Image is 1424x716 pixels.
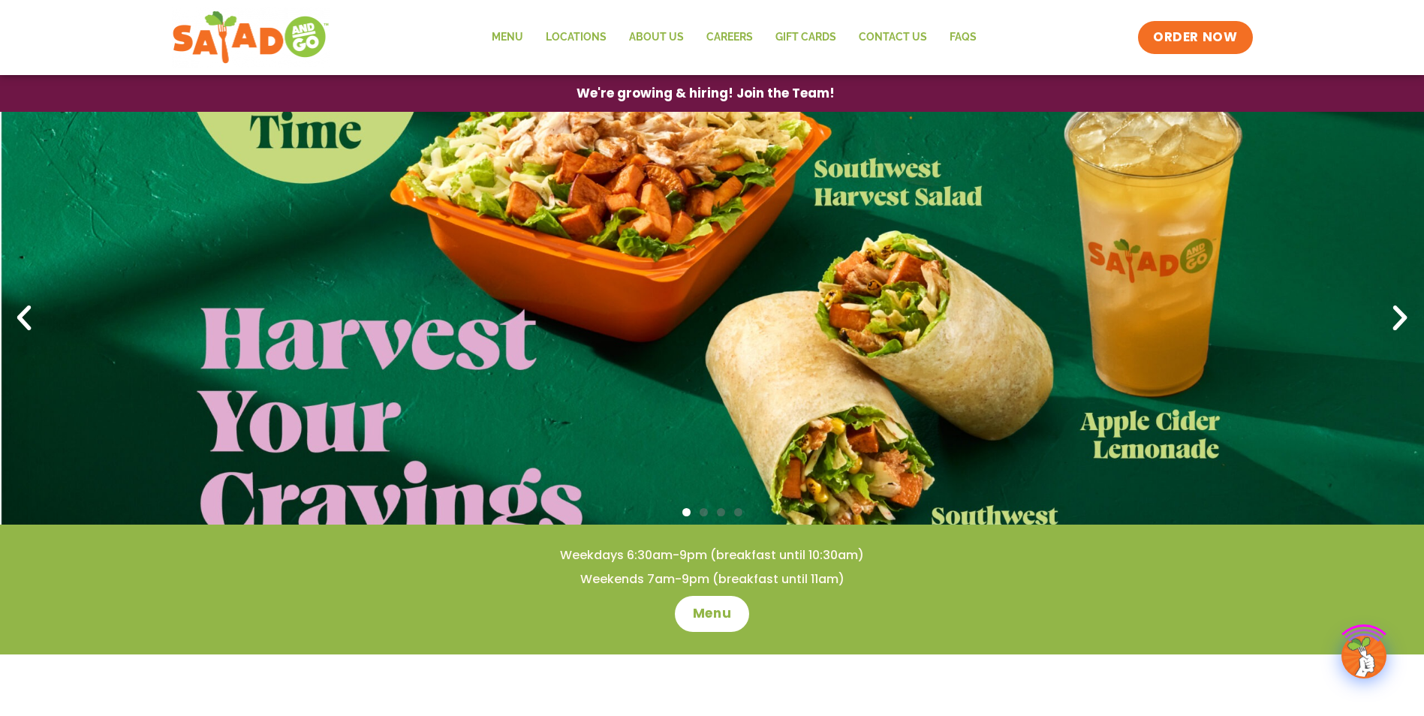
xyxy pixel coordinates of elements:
img: new-SAG-logo-768×292 [172,8,330,68]
h4: Weekdays 6:30am-9pm (breakfast until 10:30am) [30,547,1394,564]
span: We're growing & hiring! Join the Team! [577,87,835,100]
span: Go to slide 2 [700,508,708,516]
nav: Menu [480,20,988,55]
h4: Weekends 7am-9pm (breakfast until 11am) [30,571,1394,588]
a: Menu [480,20,534,55]
a: About Us [618,20,695,55]
a: Careers [695,20,764,55]
a: GIFT CARDS [764,20,847,55]
span: Go to slide 1 [682,508,691,516]
div: Previous slide [8,302,41,335]
a: Locations [534,20,618,55]
a: We're growing & hiring! Join the Team! [554,76,857,111]
span: Go to slide 3 [717,508,725,516]
span: Go to slide 4 [734,508,742,516]
div: Next slide [1383,302,1416,335]
a: FAQs [938,20,988,55]
a: Contact Us [847,20,938,55]
span: Menu [693,605,731,623]
a: ORDER NOW [1138,21,1252,54]
a: Menu [675,596,749,632]
span: ORDER NOW [1153,29,1237,47]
